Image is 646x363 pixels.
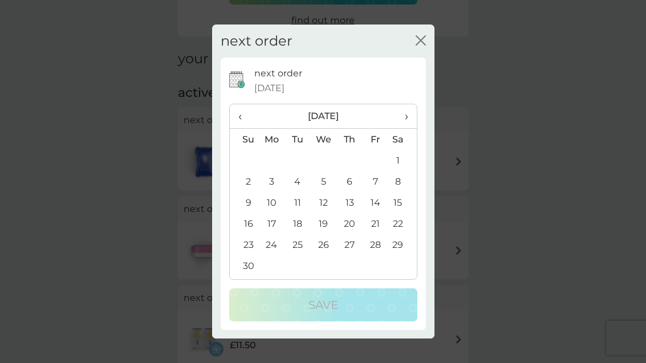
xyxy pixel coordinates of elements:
[396,104,408,128] span: ›
[285,192,310,213] td: 11
[310,129,336,150] th: We
[388,129,416,150] th: Sa
[230,192,259,213] td: 9
[221,33,292,50] h2: next order
[388,234,416,255] td: 29
[230,255,259,276] td: 30
[285,129,310,150] th: Tu
[285,171,310,192] td: 4
[336,192,362,213] td: 13
[310,171,336,192] td: 5
[388,192,416,213] td: 15
[259,213,285,234] td: 17
[230,129,259,150] th: Su
[238,104,250,128] span: ‹
[388,213,416,234] td: 22
[336,129,362,150] th: Th
[310,192,336,213] td: 12
[259,192,285,213] td: 10
[336,213,362,234] td: 20
[416,35,426,47] button: close
[363,213,388,234] td: 21
[388,150,416,171] td: 1
[254,81,285,96] span: [DATE]
[308,296,338,314] p: Save
[310,234,336,255] td: 26
[310,213,336,234] td: 19
[259,234,285,255] td: 24
[254,66,302,81] p: next order
[229,288,417,321] button: Save
[363,192,388,213] td: 14
[285,213,310,234] td: 18
[285,234,310,255] td: 25
[230,213,259,234] td: 16
[363,171,388,192] td: 7
[259,171,285,192] td: 3
[259,104,388,129] th: [DATE]
[230,234,259,255] td: 23
[363,234,388,255] td: 28
[259,129,285,150] th: Mo
[363,129,388,150] th: Fr
[336,234,362,255] td: 27
[336,171,362,192] td: 6
[388,171,416,192] td: 8
[230,171,259,192] td: 2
